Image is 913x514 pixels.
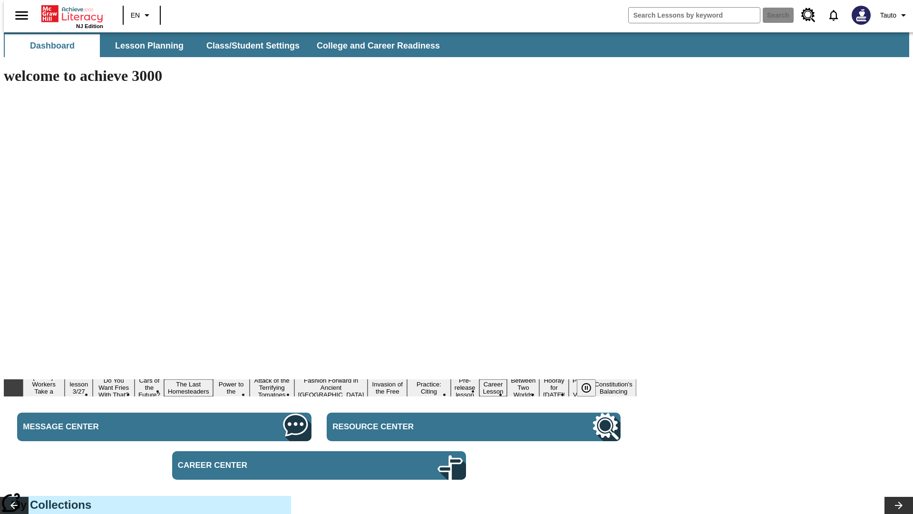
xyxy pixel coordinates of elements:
button: Slide 11 Pre-release lesson [451,376,479,400]
div: Home [41,3,103,29]
button: Slide 5 The Last Homesteaders [164,379,213,396]
button: Slide 4 Cars of the Future? [135,376,164,400]
a: Notifications [821,3,846,28]
span: NJ Edition [76,23,103,29]
button: Lesson carousel, Next [884,497,913,514]
a: Resource Center, Will open in new tab [796,2,821,28]
button: Profile/Settings [876,7,913,24]
span: Message Center [23,422,202,432]
button: Slide 16 The Constitution's Balancing Act [591,372,636,404]
button: Pause [577,379,596,396]
input: search field [629,8,760,23]
button: Class/Student Settings [199,34,307,57]
h1: welcome to achieve 3000 [4,67,636,85]
span: Tauto [880,10,896,20]
button: Slide 10 Mixed Practice: Citing Evidence [407,372,451,404]
button: Slide 8 Fashion Forward in Ancient Rome [294,376,368,400]
div: SubNavbar [4,34,448,57]
button: Dashboard [5,34,100,57]
img: Avatar [852,6,871,25]
div: SubNavbar [4,32,909,57]
span: Career Center [178,461,357,470]
a: Resource Center, Will open in new tab [327,413,621,441]
button: Slide 15 Point of View [569,376,591,400]
button: Slide 9 The Invasion of the Free CD [368,372,407,404]
button: College and Career Readiness [309,34,447,57]
span: EN [131,10,140,20]
span: Resource Center [332,422,511,432]
button: Slide 12 Career Lesson [479,379,507,396]
button: Select a new avatar [846,3,876,28]
button: Slide 2 Test lesson 3/27 en [65,372,93,404]
div: Pause [577,379,605,396]
button: Lesson Planning [102,34,197,57]
button: Slide 6 Solar Power to the People [213,372,250,404]
button: Slide 3 Do You Want Fries With That? [93,376,135,400]
h3: My Collections [11,498,284,512]
a: Message Center [17,413,311,441]
button: Slide 7 Attack of the Terrifying Tomatoes [250,376,294,400]
button: Slide 1 Labor Day: Workers Take a Stand [23,372,65,404]
button: Open side menu [8,1,36,30]
a: Career Center [172,451,466,480]
button: Slide 13 Between Two Worlds [507,376,539,400]
button: Slide 14 Hooray for Constitution Day! [539,376,569,400]
a: Home [41,4,103,23]
button: Language: EN, Select a language [126,7,157,24]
